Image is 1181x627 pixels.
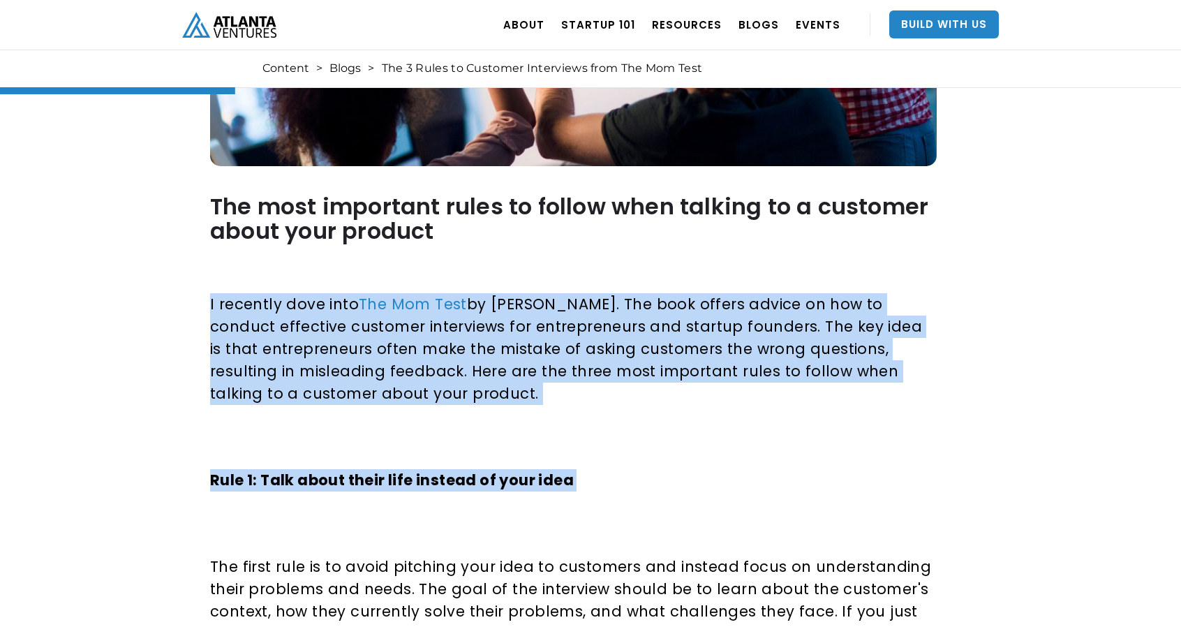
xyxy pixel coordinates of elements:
[652,5,722,44] a: RESOURCES
[210,250,932,272] p: ‍
[382,61,703,75] div: The 3 Rules to Customer Interviews from The Mom Test
[210,194,932,243] h2: The most important rules to follow when talking to a customer about your product
[210,426,932,448] p: ‍
[329,61,361,75] a: Blogs
[796,5,840,44] a: EVENTS
[210,512,932,535] p: ‍
[561,5,635,44] a: Startup 101
[503,5,544,44] a: ABOUT
[210,470,574,490] strong: Rule 1: Talk about their life instead of your idea
[359,294,467,314] a: The Mom Test
[262,61,309,75] a: Content
[889,10,999,38] a: Build With Us
[738,5,779,44] a: BLOGS
[368,61,374,75] div: >
[210,293,932,405] p: I recently dove into by [PERSON_NAME]. The book offers advice on how to conduct effective custome...
[316,61,322,75] div: >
